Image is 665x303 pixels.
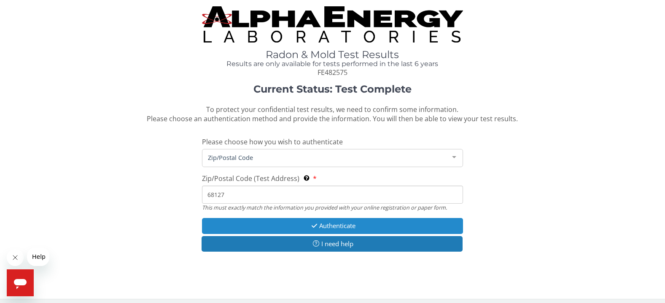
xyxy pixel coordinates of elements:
[318,68,347,77] span: FE482575
[7,269,34,296] iframe: Button to launch messaging window
[202,6,463,43] img: TightCrop.jpg
[206,153,446,162] span: Zip/Postal Code
[7,249,24,266] iframe: Close message
[147,105,518,124] span: To protect your confidential test results, we need to confirm some information. Please choose an ...
[253,83,412,95] strong: Current Status: Test Complete
[202,236,463,252] button: I need help
[202,137,343,146] span: Please choose how you wish to authenticate
[202,204,463,211] div: This must exactly match the information you provided with your online registration or paper form.
[202,60,463,68] h4: Results are only available for tests performed in the last 6 years
[202,174,299,183] span: Zip/Postal Code (Test Address)
[27,247,49,266] iframe: Message from company
[202,49,463,60] h1: Radon & Mold Test Results
[202,218,463,234] button: Authenticate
